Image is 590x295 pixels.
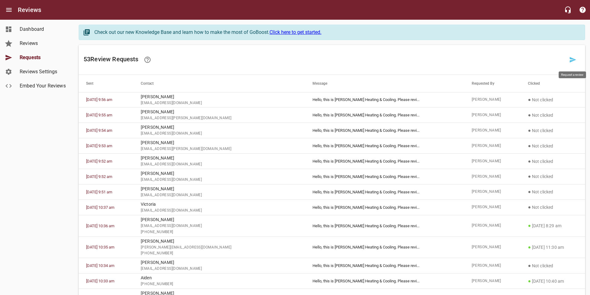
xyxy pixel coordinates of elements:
[141,139,298,146] p: [PERSON_NAME]
[472,223,513,229] span: [PERSON_NAME]
[528,262,578,269] p: Not clicked
[472,143,513,149] span: [PERSON_NAME]
[528,111,578,119] p: Not clicked
[86,190,112,194] a: [DATE] 9:51 am
[472,174,513,180] span: [PERSON_NAME]
[141,177,298,183] span: [EMAIL_ADDRESS][DOMAIN_NAME]
[528,127,578,134] p: Not clicked
[86,97,112,102] a: [DATE] 9:56 am
[305,258,464,273] td: Hello, this is [PERSON_NAME] Heating & Cooling. Please revi ...
[141,244,298,251] span: [PERSON_NAME][EMAIL_ADDRESS][DOMAIN_NAME]
[305,215,464,236] td: Hello, this is [PERSON_NAME] Heating & Cooling. Please revi ...
[528,158,578,165] p: Not clicked
[141,186,298,192] p: [PERSON_NAME]
[141,201,298,208] p: Victoria
[141,259,298,266] p: [PERSON_NAME]
[528,127,531,133] span: ●
[305,123,464,138] td: Hello, this is [PERSON_NAME] Heating & Cooling. Please revi ...
[94,29,579,36] div: Check out our new Knowledge Base and learn how to make the most of GoBoost.
[472,204,513,210] span: [PERSON_NAME]
[305,107,464,123] td: Hello, this is [PERSON_NAME] Heating & Cooling. Please revi ...
[133,75,305,92] th: Contact
[305,200,464,215] td: Hello, this is [PERSON_NAME] Heating & Cooling. Please revi ...
[472,263,513,269] span: [PERSON_NAME]
[20,26,66,33] span: Dashboard
[528,204,578,211] p: Not clicked
[528,222,578,229] p: [DATE] 8:29 am
[86,128,112,133] a: [DATE] 9:54 am
[141,109,298,115] p: [PERSON_NAME]
[20,82,66,90] span: Embed Your Reviews
[86,113,112,117] a: [DATE] 9:55 am
[528,244,578,251] p: [DATE] 11:30 am
[528,96,578,103] p: Not clicked
[521,75,585,92] th: Clicked
[472,278,513,284] span: [PERSON_NAME]
[86,279,114,283] a: [DATE] 10:33 am
[472,112,513,118] span: [PERSON_NAME]
[141,229,298,235] span: [PHONE_NUMBER]
[141,155,298,161] p: [PERSON_NAME]
[305,154,464,169] td: Hello, this is [PERSON_NAME] Heating & Cooling. Please revi ...
[528,97,531,103] span: ●
[2,2,16,17] button: Open drawer
[528,142,578,150] p: Not clicked
[305,184,464,200] td: Hello, this is [PERSON_NAME] Heating & Cooling. Please revi ...
[18,5,41,15] h6: Reviews
[269,29,321,35] a: Click here to get started.
[472,189,513,195] span: [PERSON_NAME]
[141,100,298,106] span: [EMAIL_ADDRESS][DOMAIN_NAME]
[464,75,521,92] th: Requested By
[528,143,531,149] span: ●
[305,138,464,154] td: Hello, this is [PERSON_NAME] Heating & Cooling. Please revi ...
[528,244,531,250] span: ●
[141,124,298,131] p: [PERSON_NAME]
[528,189,531,195] span: ●
[140,52,155,67] a: Learn how requesting reviews can improve your online presence
[305,273,464,289] td: Hello, this is [PERSON_NAME] Heating & Cooling. Please revi ...
[528,277,578,285] p: [DATE] 10:40 am
[141,192,298,198] span: [EMAIL_ADDRESS][DOMAIN_NAME]
[86,224,114,228] a: [DATE] 10:36 am
[305,92,464,107] td: Hello, this is [PERSON_NAME] Heating & Cooling. Please revi ...
[528,204,531,210] span: ●
[79,75,133,92] th: Sent
[141,216,298,223] p: [PERSON_NAME]
[20,68,66,75] span: Reviews Settings
[86,205,114,210] a: [DATE] 10:37 am
[472,158,513,164] span: [PERSON_NAME]
[141,275,298,281] p: Aiden
[305,75,464,92] th: Message
[528,263,531,269] span: ●
[472,97,513,103] span: [PERSON_NAME]
[141,170,298,177] p: [PERSON_NAME]
[141,131,298,137] span: [EMAIL_ADDRESS][DOMAIN_NAME]
[528,173,531,179] span: ●
[560,2,575,17] button: Live Chat
[528,112,531,118] span: ●
[528,173,578,180] p: Not clicked
[141,115,298,121] span: [EMAIL_ADDRESS][PERSON_NAME][DOMAIN_NAME]
[472,127,513,134] span: [PERSON_NAME]
[528,223,531,228] span: ●
[472,244,513,250] span: [PERSON_NAME]
[141,250,298,257] span: [PHONE_NUMBER]
[84,52,565,67] h6: 53 Review Request s
[305,169,464,184] td: Hello, this is [PERSON_NAME] Heating & Cooling. Please revi ...
[141,146,298,152] span: [EMAIL_ADDRESS][PERSON_NAME][DOMAIN_NAME]
[528,188,578,196] p: Not clicked
[141,238,298,244] p: [PERSON_NAME]
[141,94,298,100] p: [PERSON_NAME]
[141,223,298,229] span: [EMAIL_ADDRESS][DOMAIN_NAME]
[528,158,531,164] span: ●
[86,159,112,164] a: [DATE] 9:52 am
[575,2,590,17] button: Support Portal
[141,208,298,214] span: [EMAIL_ADDRESS][DOMAIN_NAME]
[86,143,112,148] a: [DATE] 9:53 am
[86,263,114,268] a: [DATE] 10:34 am
[528,278,531,284] span: ●
[20,40,66,47] span: Reviews
[305,236,464,258] td: Hello, this is [PERSON_NAME] Heating & Cooling. Please revi ...
[20,54,66,61] span: Requests
[141,281,298,287] span: [PHONE_NUMBER]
